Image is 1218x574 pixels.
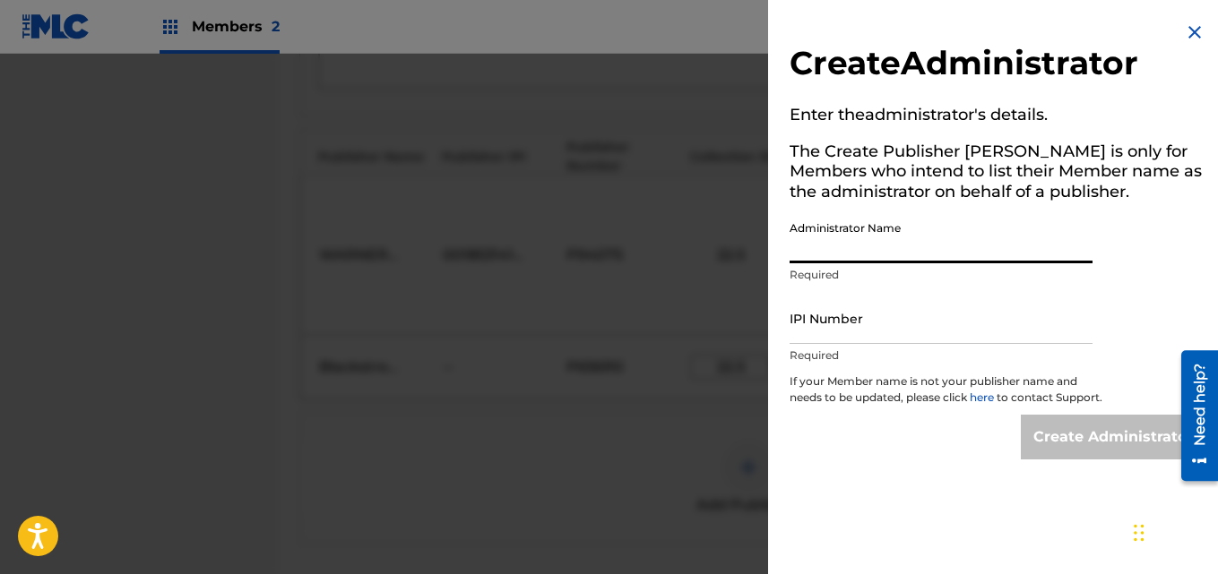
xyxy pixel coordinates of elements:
[192,16,280,37] span: Members
[790,267,1093,283] p: Required
[790,99,1205,136] h5: Enter the administrator 's details.
[790,347,1093,364] p: Required
[272,18,280,35] span: 2
[970,390,997,404] a: here
[790,136,1205,213] h5: The Create Publisher [PERSON_NAME] is only for Members who intend to list their Member name as th...
[1128,488,1218,574] iframe: Chat Widget
[1168,343,1218,487] iframe: Resource Center
[790,43,1205,89] h2: Create Administrator
[22,13,91,39] img: MLC Logo
[790,373,1103,415] p: If your Member name is not your publisher name and needs to be updated, please click to contact S...
[1134,506,1145,560] div: Drag
[160,16,181,38] img: Top Rightsholders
